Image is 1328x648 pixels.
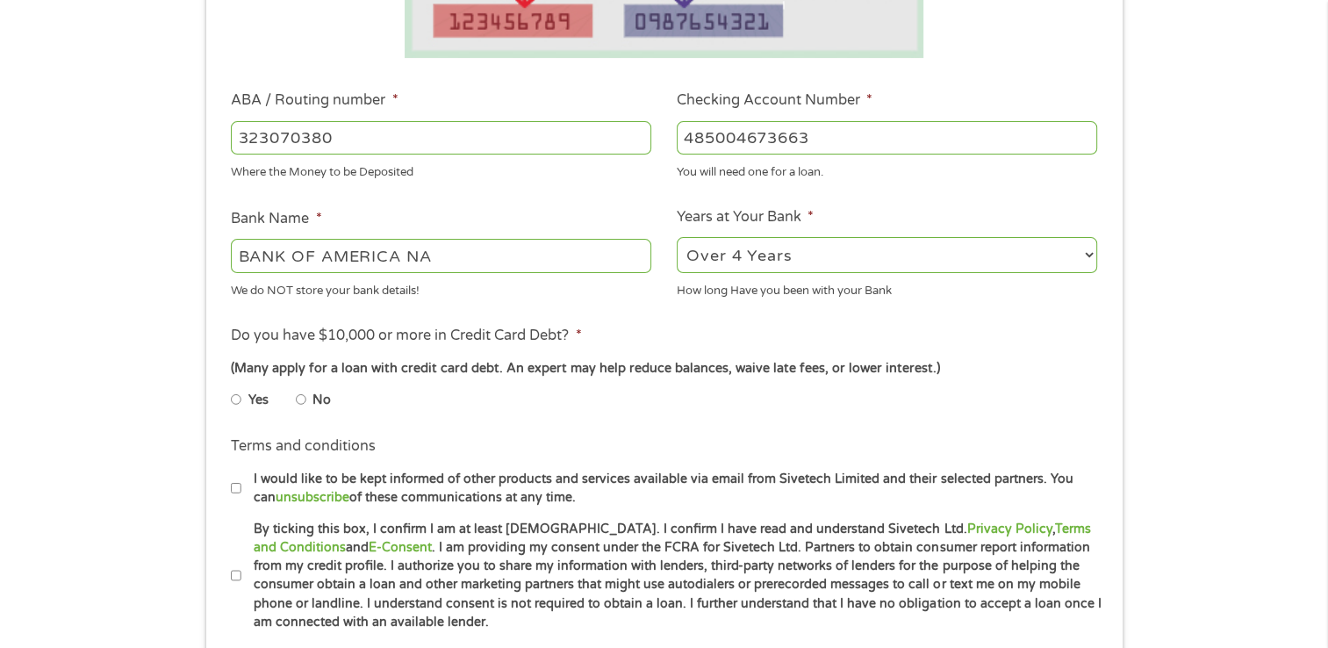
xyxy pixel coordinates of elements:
[231,437,376,456] label: Terms and conditions
[677,91,872,110] label: Checking Account Number
[248,391,269,410] label: Yes
[966,522,1052,536] a: Privacy Policy
[231,158,651,182] div: Where the Money to be Deposited
[254,522,1090,555] a: Terms and Conditions
[241,520,1102,632] label: By ticking this box, I confirm I am at least [DEMOGRAPHIC_DATA]. I confirm I have read and unders...
[677,276,1097,299] div: How long Have you been with your Bank
[677,208,814,227] label: Years at Your Bank
[276,490,349,505] a: unsubscribe
[231,91,398,110] label: ABA / Routing number
[231,210,321,228] label: Bank Name
[231,276,651,299] div: We do NOT store your bank details!
[231,121,651,155] input: 263177916
[677,121,1097,155] input: 345634636
[231,359,1096,378] div: (Many apply for a loan with credit card debt. An expert may help reduce balances, waive late fees...
[369,540,432,555] a: E-Consent
[231,327,581,345] label: Do you have $10,000 or more in Credit Card Debt?
[312,391,331,410] label: No
[241,470,1102,508] label: I would like to be kept informed of other products and services available via email from Sivetech...
[677,158,1097,182] div: You will need one for a loan.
